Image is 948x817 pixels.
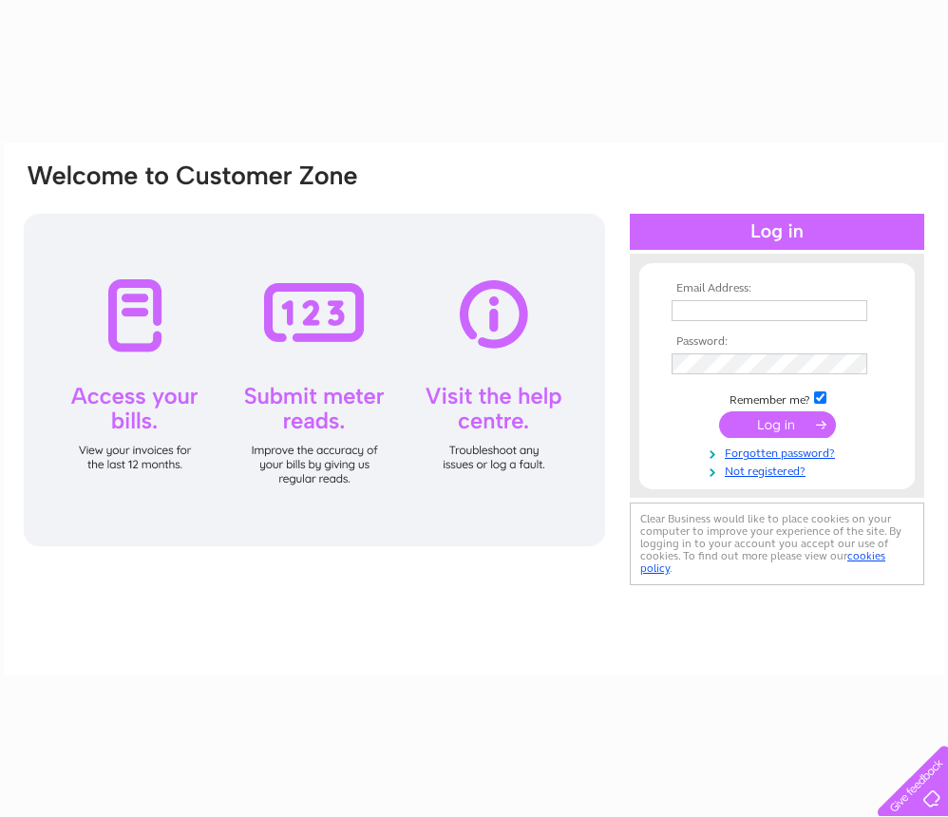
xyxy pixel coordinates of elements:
[672,461,887,479] a: Not registered?
[672,443,887,461] a: Forgotten password?
[640,549,885,575] a: cookies policy
[667,282,887,295] th: Email Address:
[667,389,887,408] td: Remember me?
[630,503,924,585] div: Clear Business would like to place cookies on your computer to improve your experience of the sit...
[719,411,836,438] input: Submit
[667,335,887,349] th: Password:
